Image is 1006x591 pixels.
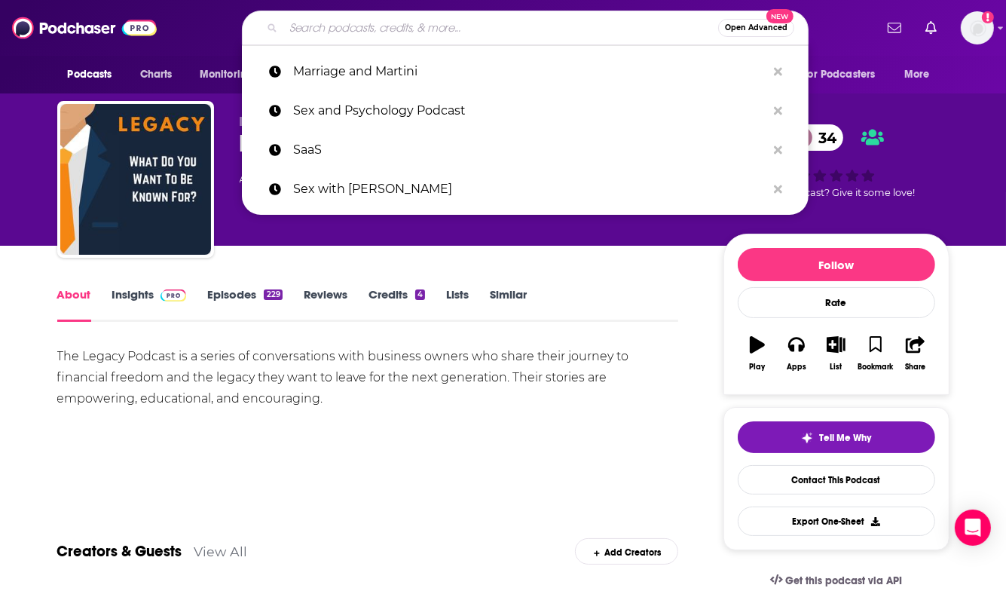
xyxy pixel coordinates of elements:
div: Open Intercom Messenger [955,510,991,546]
a: Episodes229 [207,287,282,322]
button: Show profile menu [961,11,994,44]
a: Show notifications dropdown [882,15,907,41]
svg: Add a profile image [982,11,994,23]
span: Get this podcast via API [785,574,902,587]
div: 229 [264,289,282,300]
button: Open AdvancedNew [718,19,794,37]
img: tell me why sparkle [801,432,813,444]
a: Creators & Guests [57,542,182,561]
div: Apps [787,363,806,372]
span: Tell Me Why [819,432,871,444]
span: Podcasts [68,64,112,85]
button: Bookmark [856,326,895,381]
img: Podchaser Pro [161,289,187,302]
span: For Podcasters [803,64,876,85]
div: 34Good podcast? Give it some love! [723,115,949,208]
div: List [830,363,842,372]
span: Logged in as megcassidy [961,11,994,44]
button: Apps [777,326,816,381]
div: Bookmark [858,363,893,372]
span: Monitoring [200,64,253,85]
button: open menu [57,60,132,89]
img: Podchaser - Follow, Share and Rate Podcasts [12,14,157,42]
a: Sex with [PERSON_NAME] [242,170,809,209]
p: Sex with Emily [293,170,766,209]
div: The Legacy Podcast is a series of conversations with business owners who share their journey to f... [57,346,679,409]
span: New [766,9,793,23]
button: Follow [738,248,935,281]
div: A weekly podcast [240,170,504,188]
a: Lists [446,287,469,322]
span: Good podcast? Give it some love! [757,187,916,198]
button: open menu [894,60,949,89]
a: Show notifications dropdown [919,15,943,41]
button: Export One-Sheet [738,507,935,536]
span: 34 [803,124,844,151]
a: InsightsPodchaser Pro [112,287,187,322]
span: Charts [140,64,173,85]
a: 34 [788,124,844,151]
a: View All [194,544,248,559]
div: 4 [415,289,425,300]
a: Reviews [304,287,347,322]
a: Charts [130,60,182,89]
button: open menu [793,60,897,89]
div: Search podcasts, credits, & more... [242,11,809,45]
span: Innovative Media [240,115,349,129]
div: Add Creators [575,538,678,565]
a: About [57,287,91,322]
a: SaaS [242,130,809,170]
p: Marriage and Martini [293,52,766,91]
button: tell me why sparkleTell Me Why [738,421,935,453]
button: List [816,326,855,381]
div: Rate [738,287,935,318]
p: SaaS [293,130,766,170]
span: Open Advanced [725,24,787,32]
button: open menu [189,60,273,89]
a: Credits4 [368,287,425,322]
a: Contact This Podcast [738,465,935,495]
p: Sex and Psychology Podcast [293,91,766,130]
span: More [904,64,930,85]
img: User Profile [961,11,994,44]
input: Search podcasts, credits, & more... [283,16,718,40]
a: Similar [490,287,527,322]
a: Sex and Psychology Podcast [242,91,809,130]
a: Marriage and Martini [242,52,809,91]
div: Play [749,363,765,372]
button: Play [738,326,777,381]
button: Share [895,326,934,381]
img: Business Legacy [60,104,211,255]
div: Share [905,363,925,372]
